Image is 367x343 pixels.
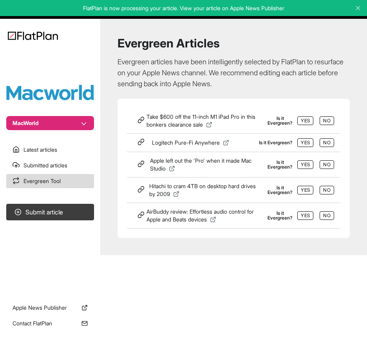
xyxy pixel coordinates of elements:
[320,160,334,169] button: No
[320,211,334,220] button: No
[152,139,220,146] span: Logitech Pure-Fi Anywhere
[6,143,94,157] a: Latest articles
[146,208,254,223] span: AirBuddy review: Effortless audio control for Apple and Beats devices
[6,204,94,220] button: Submit article
[320,186,334,194] button: No
[268,185,293,195] label: Is it Evergreen?
[6,316,94,330] a: Contact FlatPlan
[118,36,350,50] h1: Evergreen Articles
[5,4,362,12] p: FlatPlan is now processing your article. View your article on Apple News Publisher
[268,116,293,125] label: Is it Evergreen?
[268,211,293,220] label: Is it Evergreen?
[297,211,313,220] button: Yes
[6,85,94,100] img: Publication Logo
[8,31,58,40] img: Logo
[6,116,94,130] button: MacWorld
[149,183,256,197] span: Hitachi to cram 4TB on desktop hard drives by 2009
[297,186,313,194] button: Yes
[118,56,350,89] p: Evergreen articles have been intelligently selected by FlatPlan to resurface on your Apple News c...
[6,301,94,315] a: Apple News Publisher
[320,138,334,147] button: No
[6,174,94,188] a: Evergreen Tool
[6,158,94,172] a: Submitted articles
[259,140,293,145] label: Is it Evergreen?
[297,160,313,169] button: Yes
[146,113,255,128] span: Take $600 off the 11-inch M1 iPad Pro in this bonkers clearance sale
[297,116,313,125] button: Yes
[150,157,251,172] span: Apple left out the 'Pro' when it made Mac Studio
[320,116,334,125] button: No
[297,138,313,147] button: Yes
[268,160,293,169] label: Is it Evergreen?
